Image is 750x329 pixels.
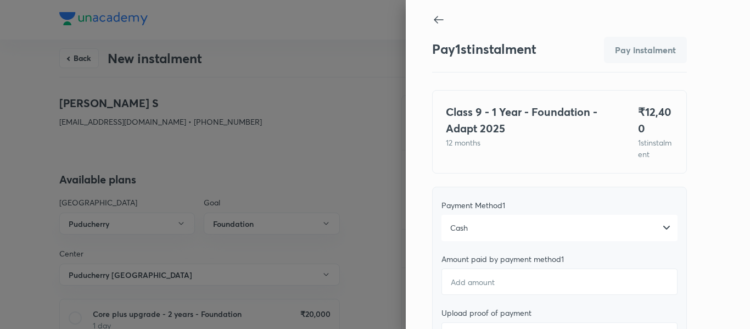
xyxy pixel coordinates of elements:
[604,37,687,63] div: Total amount is not matching instalment amount
[446,104,612,137] h4: Class 9 - 1 Year - Foundation - Adapt 2025
[441,200,678,210] div: Payment Method 1
[441,308,678,318] div: Upload proof of payment
[638,137,673,160] p: 1 st instalment
[441,254,678,264] div: Amount paid by payment method 1
[446,137,612,148] p: 12 months
[432,41,536,57] h3: Pay 1 st instalment
[441,269,678,295] input: Add amount
[604,37,687,63] button: Pay instalment
[450,222,468,233] span: Cash
[638,104,673,137] h4: ₹ 12,400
